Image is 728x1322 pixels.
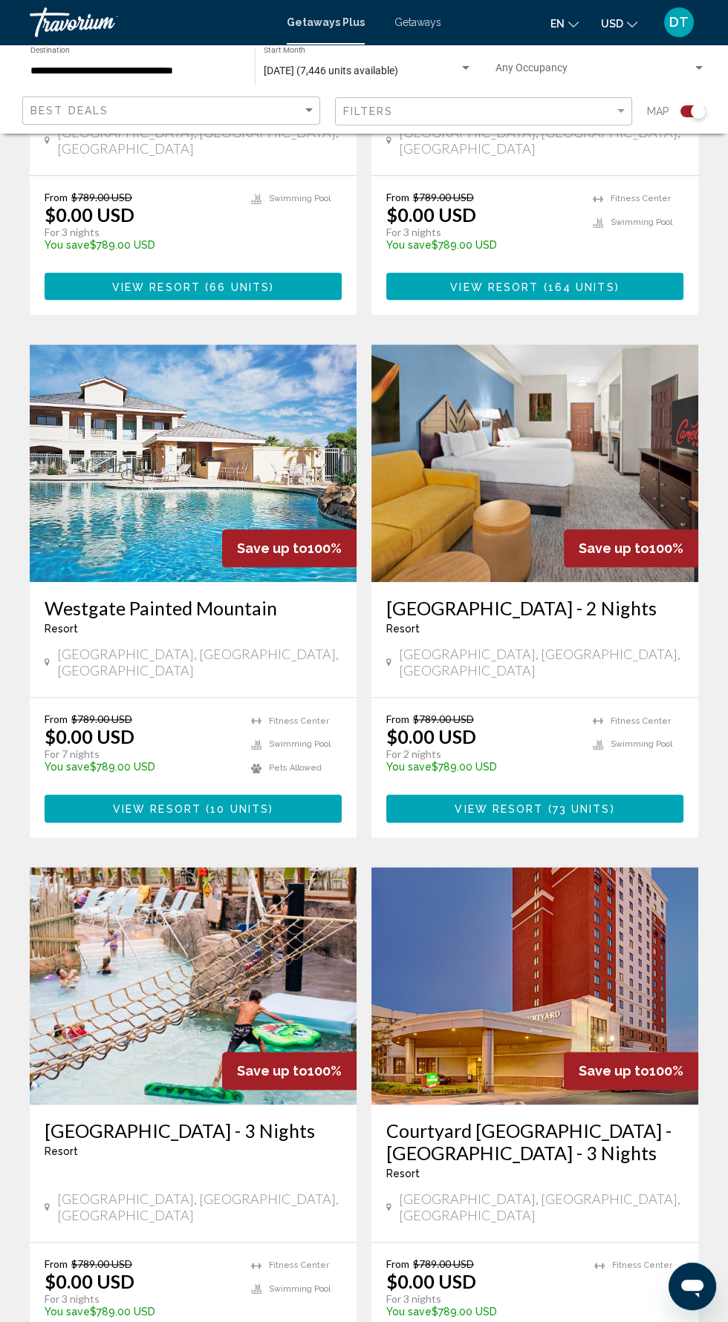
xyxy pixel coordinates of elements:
span: You save [45,1306,90,1318]
img: S183I01X.jpg [371,344,698,582]
button: User Menu [660,7,698,38]
span: You save [386,761,432,773]
p: $0.00 USD [386,725,476,747]
span: View Resort [455,803,543,815]
span: $789.00 USD [71,713,132,725]
p: $789.00 USD [386,1306,579,1318]
span: Resort [386,623,420,635]
a: Westgate Painted Mountain [45,597,342,619]
span: From [386,1257,409,1270]
span: You save [386,1306,432,1318]
span: Fitness Center [611,716,671,726]
p: $0.00 USD [386,203,476,226]
p: $789.00 USD [386,761,578,773]
span: $789.00 USD [413,713,474,725]
p: For 7 nights [45,747,236,761]
span: [GEOGRAPHIC_DATA], [GEOGRAPHIC_DATA], [GEOGRAPHIC_DATA] [399,646,683,678]
span: $789.00 USD [413,191,474,203]
button: View Resort(164 units) [386,272,683,300]
span: [GEOGRAPHIC_DATA], [GEOGRAPHIC_DATA], [GEOGRAPHIC_DATA] [57,124,342,157]
span: [DATE] (7,446 units available) [264,65,398,76]
p: For 3 nights [386,226,578,239]
span: Swimming Pool [269,739,331,749]
span: You save [45,239,90,251]
p: $789.00 USD [45,761,236,773]
span: Save up to [579,1063,649,1079]
span: Resort [386,1168,420,1179]
span: Swimming Pool [269,1284,331,1294]
span: [GEOGRAPHIC_DATA], [GEOGRAPHIC_DATA], [GEOGRAPHIC_DATA] [399,124,683,157]
span: Swimming Pool [269,194,331,203]
span: $789.00 USD [71,191,132,203]
span: 10 units [210,803,269,815]
a: Courtyard [GEOGRAPHIC_DATA] - [GEOGRAPHIC_DATA] - 3 Nights [386,1119,683,1164]
span: From [386,191,409,203]
span: Fitness Center [269,1260,329,1270]
a: Getaways Plus [287,16,365,28]
span: 66 units [209,281,270,292]
div: 100% [564,1052,698,1090]
p: $789.00 USD [45,239,236,251]
span: Filters [343,105,394,117]
span: [GEOGRAPHIC_DATA], [GEOGRAPHIC_DATA], [GEOGRAPHIC_DATA] [57,646,342,678]
button: Change currency [601,13,637,34]
a: View Resort(10 units) [45,794,342,822]
img: RX01E01X.jpg [371,867,698,1105]
div: 100% [564,529,698,567]
span: Swimming Pool [611,739,672,749]
span: Pets Allowed [269,763,322,773]
span: From [45,191,68,203]
span: ( ) [543,803,614,815]
span: You save [386,239,432,251]
span: USD [601,18,623,30]
span: ( ) [539,281,619,292]
span: Resort [45,623,78,635]
span: DT [669,15,689,30]
span: Fitness Center [612,1260,672,1270]
span: Fitness Center [611,194,671,203]
a: Getaways [394,16,441,28]
span: View Resort [113,803,201,815]
div: 100% [222,529,357,567]
button: Filter [335,96,633,127]
span: View Resort [112,281,201,292]
span: Save up to [579,540,649,556]
p: $789.00 USD [45,1306,236,1318]
span: en [550,18,565,30]
button: Change language [550,13,579,34]
a: Travorium [30,7,272,37]
span: Fitness Center [269,716,329,726]
p: $0.00 USD [45,725,134,747]
div: 100% [222,1052,357,1090]
a: [GEOGRAPHIC_DATA] - 2 Nights [386,597,683,619]
span: From [45,1257,68,1270]
span: View Resort [450,281,539,292]
span: Resort [45,1145,78,1157]
p: For 3 nights [45,226,236,239]
a: View Resort(66 units) [45,272,342,300]
span: From [45,713,68,725]
p: For 2 nights [386,747,578,761]
iframe: Button to launch messaging window [669,1263,716,1310]
p: $789.00 USD [386,239,578,251]
p: $0.00 USD [386,1270,476,1292]
span: 164 units [548,281,615,292]
span: Save up to [237,540,308,556]
span: ( ) [201,803,273,815]
p: For 3 nights [386,1292,579,1306]
span: From [386,713,409,725]
span: Swimming Pool [611,217,672,227]
img: 4909E01X.jpg [30,344,357,582]
span: Best Deals [30,105,108,117]
span: Map [647,101,669,122]
h3: [GEOGRAPHIC_DATA] - 3 Nights [45,1119,342,1142]
mat-select: Sort by [30,105,316,117]
span: 73 units [553,803,611,815]
p: $0.00 USD [45,1270,134,1292]
img: S183O01X.jpg [30,867,357,1105]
